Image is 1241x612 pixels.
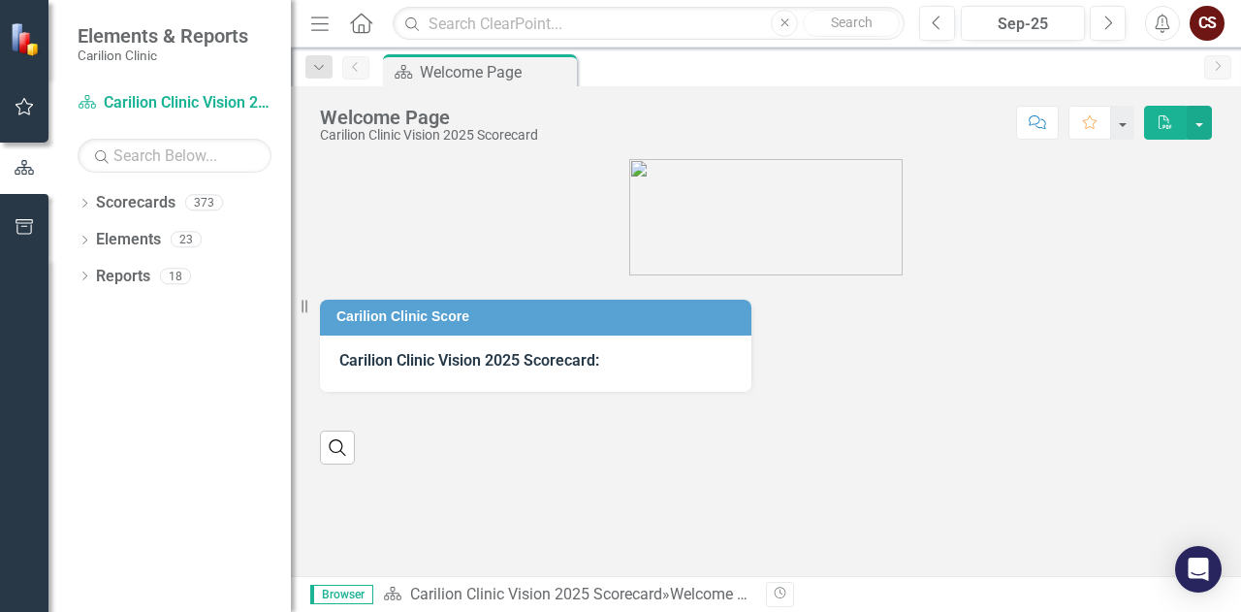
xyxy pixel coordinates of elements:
span: Browser [310,585,373,604]
span: Search [831,15,873,30]
div: Welcome Page [320,107,538,128]
div: Sep-25 [968,13,1078,36]
div: 18 [160,268,191,284]
div: » [383,584,751,606]
div: 373 [185,195,223,211]
button: Search [803,10,900,37]
img: carilion%20clinic%20logo%202.0.png [629,159,903,275]
strong: Carilion Clinic Vision 2025 Scorecard: [339,351,599,370]
a: Reports [96,266,150,288]
div: Carilion Clinic Vision 2025 Scorecard [320,128,538,143]
h3: Carilion Clinic Score [336,309,742,324]
div: Welcome Page [420,60,572,84]
button: Sep-25 [961,6,1085,41]
div: Welcome Page [670,585,772,603]
button: CS [1190,6,1225,41]
span: Elements & Reports [78,24,248,48]
small: Carilion Clinic [78,48,248,63]
a: Elements [96,229,161,251]
a: Carilion Clinic Vision 2025 Scorecard [78,92,271,114]
img: ClearPoint Strategy [10,21,44,55]
div: Open Intercom Messenger [1175,546,1222,593]
a: Scorecards [96,192,175,214]
div: 23 [171,232,202,248]
input: Search ClearPoint... [393,7,905,41]
input: Search Below... [78,139,271,173]
a: Carilion Clinic Vision 2025 Scorecard [410,585,662,603]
